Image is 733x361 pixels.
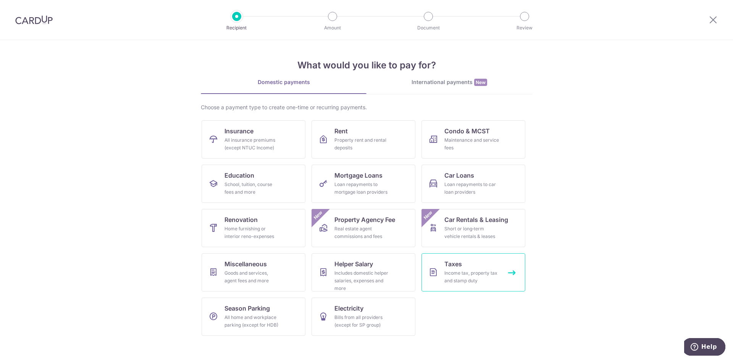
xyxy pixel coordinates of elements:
[444,215,508,224] span: Car Rentals & Leasing
[334,269,389,292] div: Includes domestic helper salaries, expenses and more
[334,136,389,152] div: Property rent and rental deposits
[334,225,389,240] div: Real estate agent commissions and fees
[208,24,265,32] p: Recipient
[202,120,305,159] a: InsuranceAll insurance premiums (except NTUC Income)
[224,136,279,152] div: All insurance premiums (except NTUC Income)
[684,338,725,357] iframe: Opens a widget where you can find more information
[444,171,474,180] span: Car Loans
[224,269,279,285] div: Goods and services, agent fees and more
[312,165,415,203] a: Mortgage LoansLoan repayments to mortgage loan providers
[444,136,499,152] div: Maintenance and service fees
[17,5,33,12] span: Help
[334,215,395,224] span: Property Agency Fee
[202,298,305,336] a: Season ParkingAll home and workplace parking (except for HDB)
[334,181,389,196] div: Loan repayments to mortgage loan providers
[312,209,415,247] a: Property Agency FeeReal estate agent commissions and feesNew
[421,165,525,203] a: Car LoansLoan repayments to car loan providers
[421,253,525,291] a: TaxesIncome tax, property tax and stamp duty
[496,24,553,32] p: Review
[334,304,363,313] span: Electricity
[224,126,253,136] span: Insurance
[444,225,499,240] div: Short or long‑term vehicle rentals & leases
[202,253,305,291] a: MiscellaneousGoods and services, agent fees and more
[224,181,279,196] div: School, tuition, course fees and more
[201,58,532,72] h4: What would you like to pay for?
[400,24,457,32] p: Document
[224,215,258,224] span: Renovation
[224,304,270,313] span: Season Parking
[201,78,366,86] div: Domestic payments
[312,120,415,159] a: RentProperty rent and rental deposits
[312,298,415,336] a: ElectricityBills from all providers (except for SP group)
[444,259,462,269] span: Taxes
[224,314,279,329] div: All home and workplace parking (except for HDB)
[312,253,415,291] a: Helper SalaryIncludes domestic helper salaries, expenses and more
[444,269,499,285] div: Income tax, property tax and stamp duty
[334,259,373,269] span: Helper Salary
[444,126,490,136] span: Condo & MCST
[224,225,279,240] div: Home furnishing or interior reno-expenses
[15,15,53,24] img: CardUp
[366,78,532,86] div: International payments
[421,120,525,159] a: Condo & MCSTMaintenance and service fees
[334,314,389,329] div: Bills from all providers (except for SP group)
[334,171,383,180] span: Mortgage Loans
[304,24,361,32] p: Amount
[312,209,325,222] span: New
[224,171,254,180] span: Education
[201,104,532,111] div: Choose a payment type to create one-time or recurring payments.
[421,209,525,247] a: Car Rentals & LeasingShort or long‑term vehicle rentals & leasesNew
[202,165,305,203] a: EducationSchool, tuition, course fees and more
[202,209,305,247] a: RenovationHome furnishing or interior reno-expenses
[474,79,487,86] span: New
[224,259,267,269] span: Miscellaneous
[444,181,499,196] div: Loan repayments to car loan providers
[334,126,348,136] span: Rent
[422,209,434,222] span: New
